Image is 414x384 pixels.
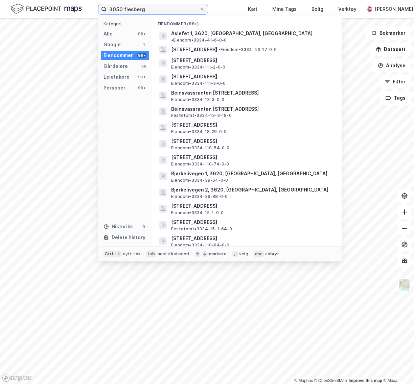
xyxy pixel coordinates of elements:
[103,62,128,70] div: Gårdeiere
[171,29,313,37] span: Aslefet 1, 3620, [GEOGRAPHIC_DATA], [GEOGRAPHIC_DATA]
[107,4,200,14] input: Søk på adresse, matrikkel, gårdeiere, leietakere eller personer
[141,63,146,69] div: 39
[171,186,333,194] span: Bjørkelivegen 2, 3620, [GEOGRAPHIC_DATA], [GEOGRAPHIC_DATA]
[398,279,411,291] img: Z
[171,65,225,70] span: Eiendom • 3334-111-2-0-0
[312,5,323,13] div: Bolig
[379,75,411,88] button: Filter
[171,226,232,232] span: Festetomt • 3334-15-1-64-0
[141,42,146,47] div: 1
[112,233,145,241] div: Delete history
[338,5,356,13] div: Verktøy
[171,97,224,102] span: Eiendom • 3334-13-3-0-0
[137,31,146,36] div: 99+
[103,21,149,26] div: Kategori
[171,202,333,210] span: [STREET_ADDRESS]
[171,145,230,151] span: Eiendom • 3334-110-54-0-0
[375,5,413,13] div: [PERSON_NAME]
[171,170,333,178] span: Bjørkelivegen 1, 3620, [GEOGRAPHIC_DATA], [GEOGRAPHIC_DATA]
[209,251,227,257] div: markere
[171,194,228,199] span: Eiendom • 3334-39-88-0-0
[103,251,122,257] div: Ctrl + k
[103,223,133,231] div: Historikk
[123,251,141,257] div: nytt søk
[171,234,333,242] span: [STREET_ADDRESS]
[239,251,248,257] div: velg
[294,378,313,383] a: Mapbox
[171,73,333,81] span: [STREET_ADDRESS]
[103,84,125,92] div: Personer
[171,218,333,226] span: [STREET_ADDRESS]
[103,30,113,38] div: Alle
[137,85,146,91] div: 99+
[272,5,297,13] div: Mine Tags
[171,153,333,161] span: [STREET_ADDRESS]
[11,3,82,15] img: logo.f888ab2527a4732fd821a326f86c7f29.svg
[2,374,32,382] a: Mapbox homepage
[380,352,414,384] iframe: Chat Widget
[171,178,228,183] span: Eiendom • 3334-39-64-0-0
[248,5,257,13] div: Kart
[171,161,229,167] span: Eiendom • 3334-110-74-0-0
[370,43,411,56] button: Datasett
[372,59,411,72] button: Analyse
[171,37,227,43] span: Eiendom • 3334-41-6-0-0
[141,224,146,229] div: 0
[366,26,411,40] button: Bokmerker
[146,251,156,257] div: tab
[171,242,230,248] span: Eiendom • 3334-110-84-0-0
[171,105,333,113] span: Beinsvassranten [STREET_ADDRESS]
[380,352,414,384] div: Kontrollprogram for chat
[171,56,333,65] span: [STREET_ADDRESS]
[171,129,227,134] span: Eiendom • 3334-18-29-0-0
[103,51,133,59] div: Eiendommer
[171,137,333,145] span: [STREET_ADDRESS]
[254,251,264,257] div: esc
[137,53,146,58] div: 99+
[103,41,121,49] div: Google
[314,378,347,383] a: OpenStreetMap
[171,210,224,215] span: Eiendom • 3334-15-1-0-0
[171,81,226,86] span: Eiendom • 3334-111-3-0-0
[218,47,221,52] span: •
[171,89,333,97] span: Beinsvassranten [STREET_ADDRESS]
[152,16,342,28] div: Eiendommer (99+)
[137,74,146,80] div: 99+
[380,91,411,105] button: Tags
[171,121,333,129] span: [STREET_ADDRESS]
[171,37,173,43] span: •
[349,378,382,383] a: Improve this map
[171,113,232,118] span: Festetomt • 3334-13-3-18-0
[158,251,189,257] div: neste kategori
[265,251,279,257] div: avbryt
[171,46,217,54] span: [STREET_ADDRESS]
[218,47,277,52] span: Eiendom • 3334-43-17-0-0
[103,73,130,81] div: Leietakere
